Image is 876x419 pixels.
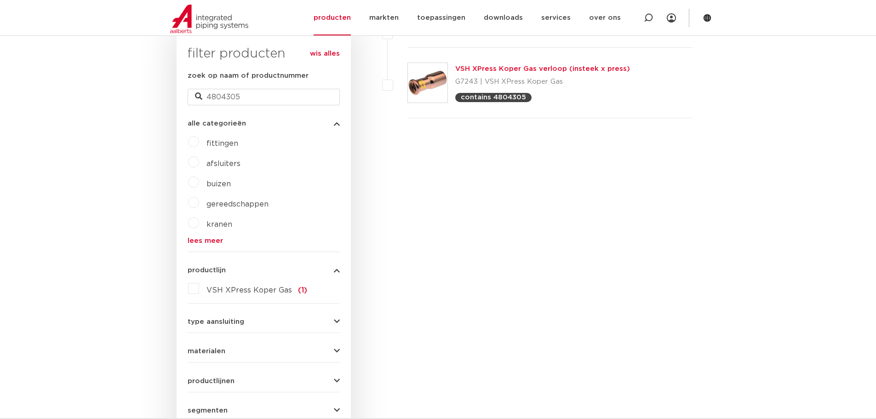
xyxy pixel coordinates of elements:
span: materialen [188,348,225,355]
button: materialen [188,348,340,355]
span: productlijn [188,267,226,274]
a: wis alles [310,48,340,59]
label: zoek op naam of productnummer [188,70,309,81]
a: VSH XPress Koper Gas verloop (insteek x press) [455,65,630,72]
a: gereedschappen [206,201,269,208]
a: lees meer [188,237,340,244]
button: productlijn [188,267,340,274]
a: fittingen [206,140,238,147]
a: buizen [206,180,231,188]
p: contains 4804305 [461,94,526,101]
button: alle categorieën [188,120,340,127]
span: productlijnen [188,378,235,385]
button: segmenten [188,407,340,414]
span: alle categorieën [188,120,246,127]
input: zoeken [188,89,340,105]
a: kranen [206,221,232,228]
span: (1) [298,287,307,294]
span: segmenten [188,407,228,414]
a: afsluiters [206,160,240,167]
button: type aansluiting [188,318,340,325]
h3: filter producten [188,45,340,63]
button: productlijnen [188,378,340,385]
p: G7243 | VSH XPress Koper Gas [455,75,630,89]
img: Thumbnail for VSH XPress Koper Gas verloop (insteek x press) [408,63,447,103]
span: VSH XPress Koper Gas [206,287,292,294]
span: type aansluiting [188,318,244,325]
